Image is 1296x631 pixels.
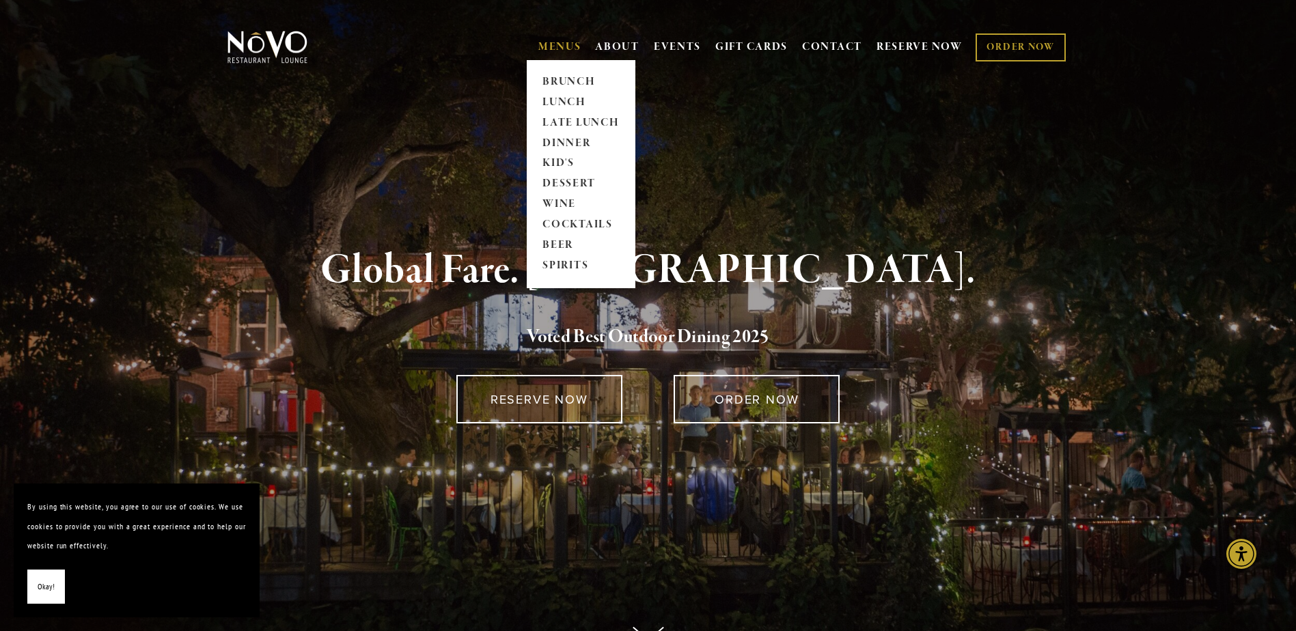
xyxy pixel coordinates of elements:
a: SPIRITS [538,256,624,277]
h2: 5 [250,323,1047,352]
a: BEER [538,236,624,256]
a: GIFT CARDS [715,34,788,60]
a: ORDER NOW [976,33,1065,61]
a: DINNER [538,133,624,154]
a: COCKTAILS [538,215,624,236]
strong: Global Fare. [GEOGRAPHIC_DATA]. [320,244,976,296]
a: Voted Best Outdoor Dining 202 [527,325,760,351]
a: DESSERT [538,174,624,195]
div: Accessibility Menu [1226,539,1256,569]
p: By using this website, you agree to our use of cookies. We use cookies to provide you with a grea... [27,497,246,556]
img: Novo Restaurant &amp; Lounge [225,30,310,64]
button: Okay! [27,570,65,604]
a: WINE [538,195,624,215]
a: LATE LUNCH [538,113,624,133]
a: ORDER NOW [674,375,840,423]
a: EVENTS [654,40,701,54]
section: Cookie banner [14,483,260,617]
a: RESERVE NOW [877,34,963,60]
span: Okay! [38,577,55,597]
a: ABOUT [595,40,639,54]
a: LUNCH [538,92,624,113]
a: RESERVE NOW [456,375,622,423]
a: CONTACT [802,34,862,60]
a: BRUNCH [538,72,624,92]
a: KID'S [538,154,624,174]
a: MENUS [538,40,581,54]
